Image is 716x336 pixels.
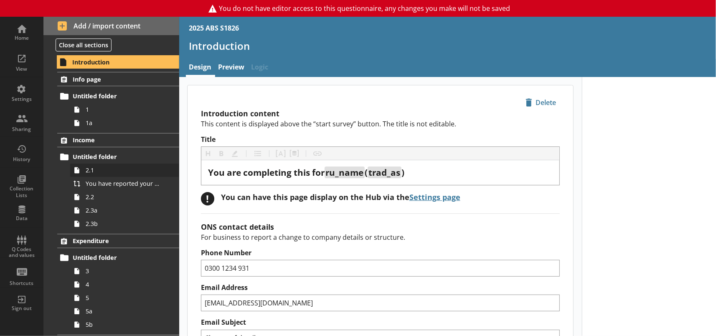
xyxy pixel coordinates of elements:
span: Expenditure [73,237,160,245]
span: 4 [86,280,163,288]
a: 2.2 [70,190,179,204]
a: Preview [215,59,248,77]
div: View [7,66,36,72]
a: 5a [70,305,179,318]
div: Sharing [7,126,36,133]
span: trad_as [368,167,400,178]
a: Income [57,133,179,147]
a: 1a [70,116,179,130]
button: Add / import content [43,17,179,35]
label: Phone Number [201,249,560,257]
span: 1a [86,119,163,127]
span: ( [365,167,368,178]
a: 2.1 [70,164,179,177]
div: Title [208,167,553,178]
span: Untitled folder [73,92,160,100]
span: Untitled folder [73,254,160,262]
li: Info pageUntitled folder11a [43,72,179,129]
a: Untitled folder [57,150,179,164]
span: 2.1 [86,166,163,174]
a: 1 [70,103,179,116]
label: Email Address [201,283,560,292]
span: You are completing this for [208,167,325,178]
div: Q Codes and values [7,246,36,259]
h2: Introduction content [201,108,560,118]
a: Info page [57,72,179,86]
span: Untitled folder [73,153,160,161]
a: Untitled folder [57,90,179,103]
div: Collection Lists [7,185,36,198]
p: This content is displayed above the “start survey” button. The title is not editable. [201,119,560,128]
a: 5 [70,291,179,305]
label: Title [201,135,560,144]
span: ) [401,167,404,178]
span: Logic [248,59,272,77]
h1: Introduction [189,39,706,52]
button: Delete [522,95,560,110]
span: Info page [73,75,160,83]
span: 5b [86,321,163,328]
button: Close all sections [56,38,112,51]
span: 2.2 [86,193,163,201]
a: 3 [70,264,179,278]
a: 5b [70,318,179,331]
span: ru_name [325,167,363,178]
span: 5a [86,307,163,315]
a: 2.3a [70,204,179,217]
div: Settings [7,96,36,103]
div: Sign out [7,305,36,312]
li: Untitled folder2.1You have reported your business's total turnover for the period [From] to [To] ... [61,150,179,231]
div: History [7,156,36,163]
a: Introduction [57,55,179,69]
span: 2.3b [86,220,163,228]
div: Shortcuts [7,280,36,287]
li: Untitled folder3455a5b [61,251,179,331]
a: 4 [70,278,179,291]
div: 2025 ABS S1826 [189,23,239,33]
a: You have reported your business's total turnover for the period [From] to [To] to be [Total turno... [70,177,179,190]
span: 2.3a [86,206,163,214]
p: For business to report a change to company details or structure. [201,233,560,242]
div: Data [7,215,36,222]
span: Income [73,136,160,144]
div: ! [201,192,214,205]
span: You have reported your business's total turnover for the period [From] to [To] to be [Total turno... [86,180,163,187]
span: 3 [86,267,163,275]
li: Untitled folder11a [61,90,179,130]
a: Expenditure [57,234,179,248]
span: 1 [86,105,163,113]
li: ExpenditureUntitled folder3455a5b [43,234,179,331]
span: Add / import content [58,21,165,31]
span: Introduction [72,58,160,66]
span: 5 [86,294,163,302]
a: Settings page [409,192,460,202]
h2: ONS contact details [201,222,560,232]
div: Home [7,35,36,41]
a: Design [186,59,215,77]
div: You can have this page display on the Hub via the [221,192,460,202]
label: Email Subject [201,318,560,327]
a: Untitled folder [57,251,179,264]
span: Delete [522,96,559,109]
a: 2.3b [70,217,179,231]
li: IncomeUntitled folder2.1You have reported your business's total turnover for the period [From] to... [43,133,179,231]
